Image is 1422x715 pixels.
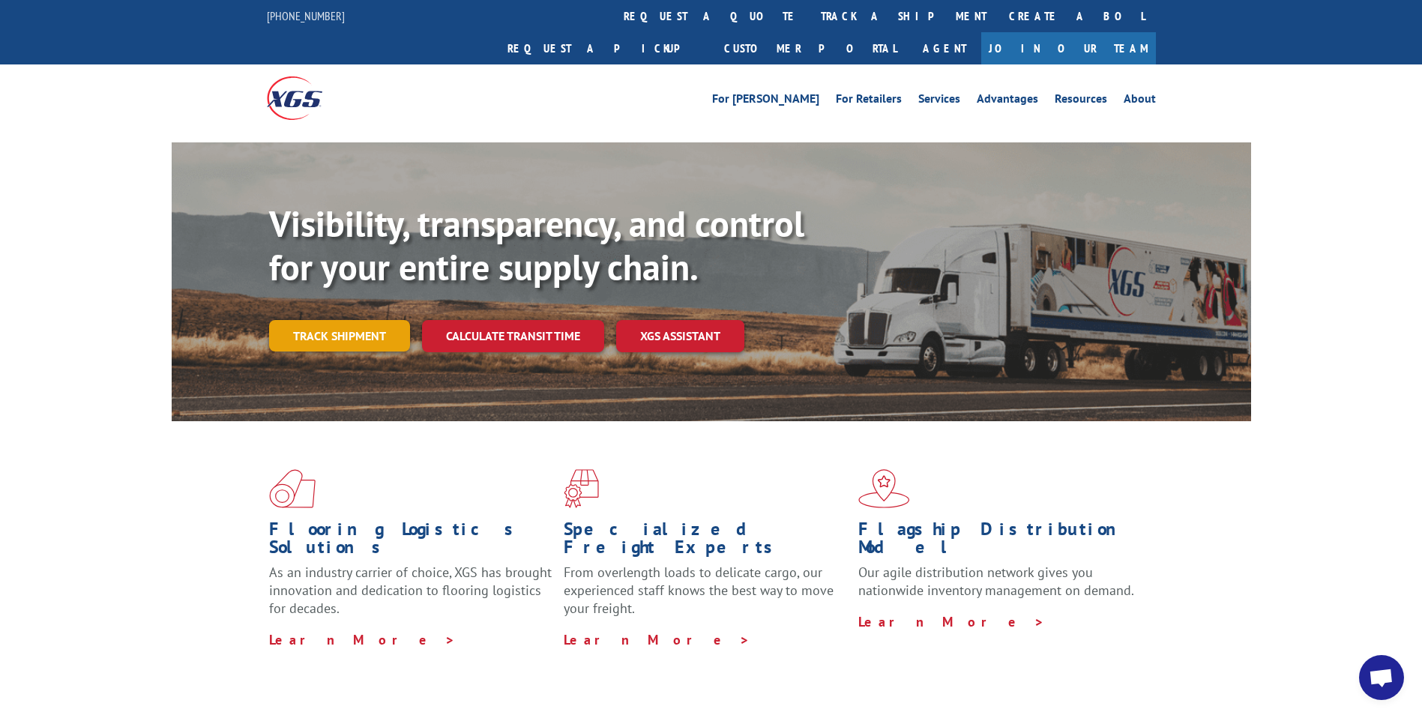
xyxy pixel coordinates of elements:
a: Join Our Team [981,32,1156,64]
a: For [PERSON_NAME] [712,93,819,109]
a: Track shipment [269,320,410,352]
a: Resources [1055,93,1107,109]
span: Our agile distribution network gives you nationwide inventory management on demand. [858,564,1134,599]
a: Services [918,93,960,109]
h1: Flagship Distribution Model [858,520,1142,564]
span: As an industry carrier of choice, XGS has brought innovation and dedication to flooring logistics... [269,564,552,617]
a: Request a pickup [496,32,713,64]
p: From overlength loads to delicate cargo, our experienced staff knows the best way to move your fr... [564,564,847,630]
a: Learn More > [269,631,456,648]
h1: Specialized Freight Experts [564,520,847,564]
img: xgs-icon-total-supply-chain-intelligence-red [269,469,316,508]
img: xgs-icon-focused-on-flooring-red [564,469,599,508]
h1: Flooring Logistics Solutions [269,520,552,564]
a: For Retailers [836,93,902,109]
a: Agent [908,32,981,64]
img: xgs-icon-flagship-distribution-model-red [858,469,910,508]
a: Customer Portal [713,32,908,64]
a: [PHONE_NUMBER] [267,8,345,23]
a: Calculate transit time [422,320,604,352]
a: XGS ASSISTANT [616,320,744,352]
a: About [1124,93,1156,109]
div: Open chat [1359,655,1404,700]
a: Learn More > [858,613,1045,630]
a: Learn More > [564,631,750,648]
a: Advantages [977,93,1038,109]
b: Visibility, transparency, and control for your entire supply chain. [269,200,804,290]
